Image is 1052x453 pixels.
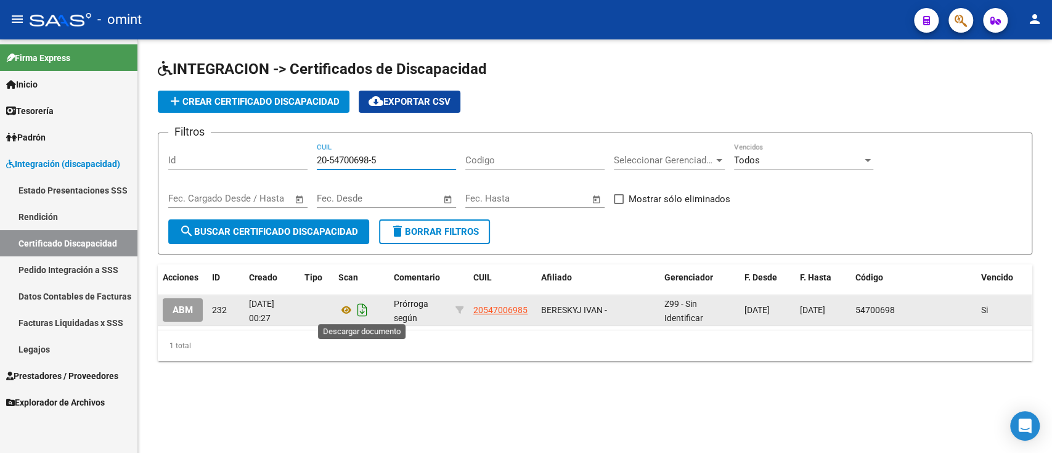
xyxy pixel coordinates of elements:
span: Gerenciador [664,272,713,282]
datatable-header-cell: F. Hasta [795,264,850,291]
div: 1 total [158,330,1032,361]
input: Fecha inicio [317,193,367,204]
span: Scan [338,272,358,282]
input: Fecha fin [229,193,289,204]
span: Creado [249,272,277,282]
datatable-header-cell: Vencido [976,264,1032,291]
span: Explorador de Archivos [6,396,105,409]
datatable-header-cell: Creado [244,264,300,291]
span: [DATE] [800,305,825,315]
datatable-header-cell: Tipo [300,264,333,291]
datatable-header-cell: Afiliado [536,264,659,291]
span: Firma Express [6,51,70,65]
span: INTEGRACION -> Certificados de Discapacidad [158,60,487,78]
datatable-header-cell: CUIL [468,264,536,291]
span: F. Hasta [800,272,831,282]
span: ABM [173,305,193,316]
span: Tipo [304,272,322,282]
datatable-header-cell: Acciones [158,264,207,291]
div: Open Intercom Messenger [1010,411,1040,441]
h3: Filtros [168,123,211,141]
input: Fecha fin [378,193,438,204]
mat-icon: person [1027,12,1042,27]
span: Prestadores / Proveedores [6,369,118,383]
button: Open calendar [293,192,307,206]
span: Integración (discapacidad) [6,157,120,171]
mat-icon: search [179,224,194,239]
datatable-header-cell: Código [850,264,976,291]
span: Mostrar sólo eliminados [629,192,730,206]
span: Tesorería [6,104,54,118]
span: Todos [734,155,760,166]
span: Vencido [981,272,1013,282]
datatable-header-cell: ID [207,264,244,291]
span: Afiliado [541,272,572,282]
input: Fecha fin [526,193,586,204]
span: CUIL [473,272,492,282]
i: Descargar documento [354,300,370,320]
datatable-header-cell: Scan [333,264,389,291]
span: [DATE] 00:27 [249,299,274,323]
span: Prórroga según resolución. [394,299,436,337]
button: Open calendar [441,192,455,206]
span: BERESKYJ IVAN - [541,305,607,315]
button: Open calendar [590,192,604,206]
mat-icon: add [168,94,182,108]
span: Buscar Certificado Discapacidad [179,226,358,237]
datatable-header-cell: Gerenciador [659,264,740,291]
span: Crear Certificado Discapacidad [168,96,340,107]
span: Comentario [394,272,440,282]
span: F. Desde [744,272,777,282]
datatable-header-cell: Comentario [389,264,451,291]
span: 54700698 [855,305,895,315]
button: ABM [163,298,203,321]
mat-icon: menu [10,12,25,27]
span: Código [855,272,883,282]
button: Borrar Filtros [379,219,490,244]
span: Seleccionar Gerenciador [614,155,714,166]
button: Crear Certificado Discapacidad [158,91,349,113]
span: ID [212,272,220,282]
span: 20547006985 [473,305,528,315]
span: Exportar CSV [369,96,451,107]
button: Buscar Certificado Discapacidad [168,219,369,244]
input: Fecha inicio [465,193,515,204]
button: Exportar CSV [359,91,460,113]
span: 232 [212,305,227,315]
span: Borrar Filtros [390,226,479,237]
datatable-header-cell: F. Desde [740,264,795,291]
span: Inicio [6,78,38,91]
span: Z99 - Sin Identificar [664,299,703,323]
span: Si [981,305,988,315]
span: [DATE] [744,305,770,315]
span: Padrón [6,131,46,144]
input: Fecha inicio [168,193,218,204]
mat-icon: delete [390,224,405,239]
mat-icon: cloud_download [369,94,383,108]
span: - omint [97,6,142,33]
span: Acciones [163,272,198,282]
